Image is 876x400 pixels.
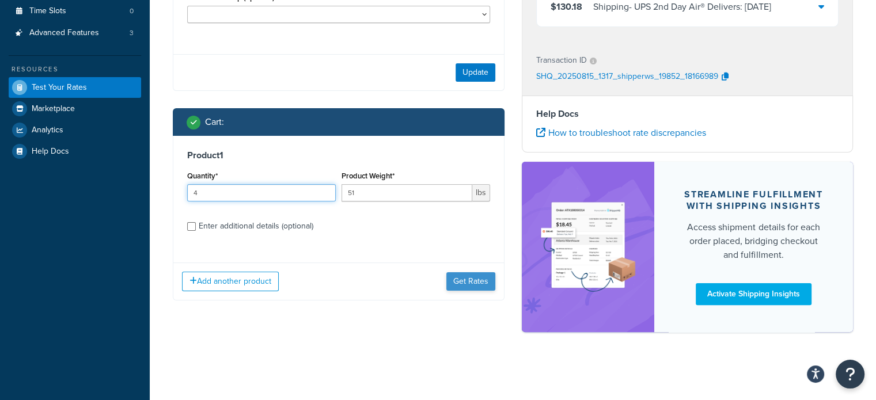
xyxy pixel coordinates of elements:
[29,28,99,38] span: Advanced Features
[342,184,472,201] input: 0.00
[9,1,141,22] a: Time Slots0
[342,172,395,180] label: Product Weight*
[32,83,87,93] span: Test Your Rates
[682,189,825,212] div: Streamline Fulfillment with Shipping Insights
[536,68,718,86] p: SHQ_20250815_1317_shipperws_19852_18166989
[539,179,637,315] img: feature-image-si-e24932ea9b9fcd0ff835db86be1ff8d589347e8876e1638d903ea230a36726be.png
[199,218,313,234] div: Enter additional details (optional)
[9,1,141,22] li: Time Slots
[682,220,825,262] div: Access shipment details for each order placed, bridging checkout and fulfillment.
[836,360,864,388] button: Open Resource Center
[446,272,495,291] button: Get Rates
[29,6,66,16] span: Time Slots
[456,63,495,82] button: Update
[9,98,141,119] a: Marketplace
[9,120,141,140] a: Analytics
[187,172,218,180] label: Quantity*
[536,126,706,139] a: How to troubleshoot rate discrepancies
[536,107,839,121] h4: Help Docs
[130,28,134,38] span: 3
[32,125,63,135] span: Analytics
[182,272,279,291] button: Add another product
[9,77,141,98] a: Test Your Rates
[32,147,69,157] span: Help Docs
[187,184,336,201] input: 0.0
[205,117,224,127] h2: Cart :
[9,22,141,44] a: Advanced Features3
[187,222,196,231] input: Enter additional details (optional)
[130,6,134,16] span: 0
[32,104,75,114] span: Marketplace
[536,52,587,68] p: Transaction ID
[472,184,490,201] span: lbs
[9,22,141,44] li: Advanced Features
[187,150,490,161] h3: Product 1
[9,64,141,74] div: Resources
[696,283,811,305] a: Activate Shipping Insights
[9,141,141,162] a: Help Docs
